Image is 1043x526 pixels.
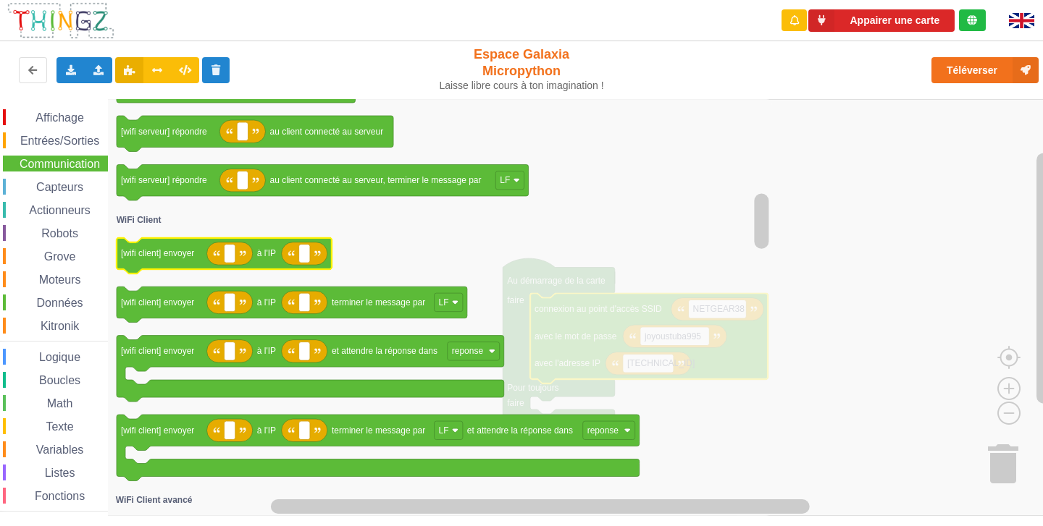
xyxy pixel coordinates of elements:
button: Appairer une carte [808,9,955,32]
text: à l'IP [257,297,276,307]
text: et attendre la réponse dans [467,425,573,436]
span: Affichage [33,111,85,124]
text: LF [500,175,510,185]
text: [wifi client] envoyer [121,425,194,436]
span: Texte [43,420,75,433]
text: [wifi serveur] répondre [121,175,207,185]
span: Listes [43,467,78,479]
div: Tu es connecté au serveur de création de Thingz [959,9,986,31]
text: reponse [452,347,484,357]
span: Kitronik [38,320,81,332]
button: Téléverser [931,57,1039,83]
span: Communication [17,158,102,170]
text: terminer le message par [332,297,425,307]
text: [wifi client] envoyer [121,249,194,259]
text: à l'IP [257,425,276,436]
text: terminer le message par [332,425,425,436]
span: Actionneurs [27,204,93,216]
text: WiFi Client [117,215,162,225]
span: Entrées/Sorties [18,135,101,147]
img: gb.png [1009,13,1034,28]
span: Boucles [37,374,83,386]
img: thingz_logo.png [7,1,115,40]
text: au client connecté au serveur [270,127,384,137]
span: Moteurs [37,273,83,286]
div: Laisse libre cours à ton imagination ! [433,80,611,92]
text: WiFi Client avancé [116,496,193,506]
span: Logique [37,351,83,363]
text: et attendre la réponse dans [332,347,437,357]
span: Robots [39,227,80,239]
text: [wifi client] envoyer [121,347,194,357]
span: Fonctions [33,490,87,502]
div: Espace Galaxia Micropython [433,46,611,92]
span: Math [45,397,75,410]
span: Variables [34,444,86,456]
text: au client connecté au serveur, terminer le message par [270,175,482,185]
span: Capteurs [34,181,85,193]
text: à l'IP [257,347,276,357]
text: à l'IP [257,249,276,259]
text: [wifi serveur] répondre [121,127,207,137]
text: LF [439,425,449,436]
text: LF [439,297,449,307]
span: Grove [42,250,78,263]
text: reponse [587,425,619,436]
text: [wifi client] envoyer [121,297,194,307]
span: Données [35,297,85,309]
